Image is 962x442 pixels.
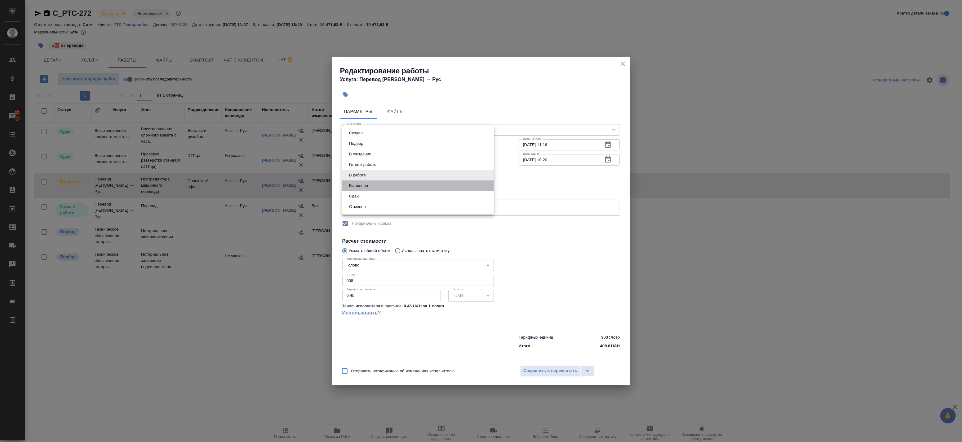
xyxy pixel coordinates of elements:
[347,203,368,210] button: Отменен
[347,182,370,189] button: Выполнен
[347,130,365,136] button: Создан
[347,172,368,179] button: В работе
[347,193,361,200] button: Сдан
[347,140,365,147] button: Подбор
[347,151,373,158] button: В ожидании
[347,161,378,168] button: Готов к работе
